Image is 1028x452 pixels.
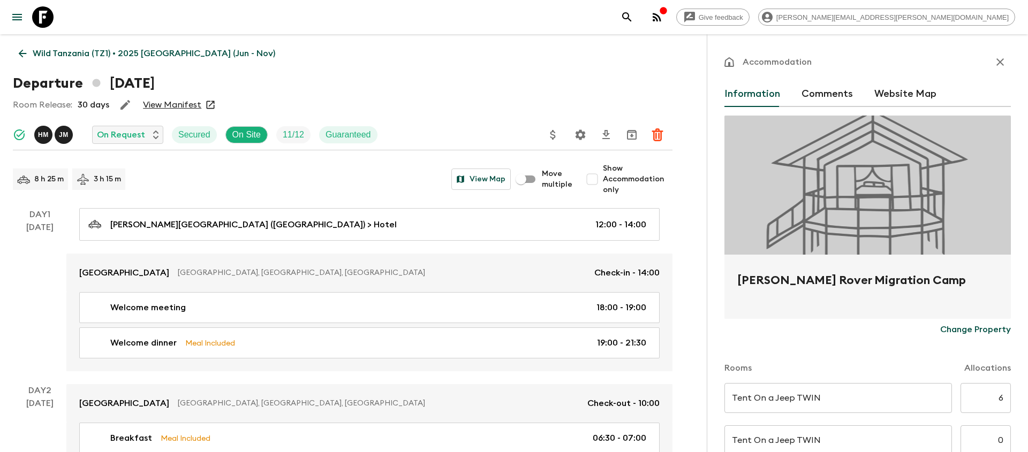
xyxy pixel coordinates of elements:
p: [GEOGRAPHIC_DATA], [GEOGRAPHIC_DATA], [GEOGRAPHIC_DATA] [178,267,586,278]
button: View Map [451,168,511,190]
span: Give feedback [693,13,749,21]
p: 19:00 - 21:30 [597,336,646,349]
h2: [PERSON_NAME] Rover Migration Camp [737,272,998,306]
div: Photo of Bush Rover Migration Camp [724,116,1011,255]
div: Secured [172,126,217,143]
button: HMJM [34,126,75,144]
a: Welcome dinnerMeal Included19:00 - 21:30 [79,327,660,358]
span: Show Accommodation only [603,163,672,195]
button: Settings [570,124,591,145]
button: Comments [802,81,853,107]
p: On Request [97,128,145,141]
p: [GEOGRAPHIC_DATA] [79,397,169,410]
p: 06:30 - 07:00 [593,432,646,445]
p: Guaranteed [326,128,371,141]
p: H M [38,131,49,139]
button: Update Price, Early Bird Discount and Costs [542,124,564,145]
div: On Site [225,126,268,143]
p: [GEOGRAPHIC_DATA], [GEOGRAPHIC_DATA], [GEOGRAPHIC_DATA] [178,398,579,409]
span: Halfani Mbasha, Joachim Mukungu [34,129,75,137]
p: Allocations [964,362,1011,374]
svg: Synced Successfully [13,128,26,141]
p: Room Release: [13,98,72,111]
button: Information [724,81,780,107]
p: 3 h 15 m [94,174,121,185]
div: Trip Fill [276,126,311,143]
a: [GEOGRAPHIC_DATA][GEOGRAPHIC_DATA], [GEOGRAPHIC_DATA], [GEOGRAPHIC_DATA]Check-out - 10:00 [66,384,672,423]
p: Meal Included [185,337,235,349]
a: View Manifest [143,99,201,110]
p: Meal Included [161,432,210,444]
p: [GEOGRAPHIC_DATA] [79,266,169,279]
button: Archive (Completed, Cancelled or Unsynced Departures only) [621,124,642,145]
button: search adventures [616,6,638,28]
h1: Departure [DATE] [13,73,155,94]
p: 12:00 - 14:00 [595,218,646,231]
p: Check-out - 10:00 [587,397,660,410]
a: Wild Tanzania (TZ1) • 2025 [GEOGRAPHIC_DATA] (Jun - Nov) [13,43,281,64]
p: Wild Tanzania (TZ1) • 2025 [GEOGRAPHIC_DATA] (Jun - Nov) [33,47,275,60]
a: [PERSON_NAME][GEOGRAPHIC_DATA] ([GEOGRAPHIC_DATA]) > Hotel12:00 - 14:00 [79,208,660,241]
span: Move multiple [542,168,573,190]
p: Day 2 [13,384,66,397]
p: 11 / 12 [283,128,304,141]
div: [DATE] [26,221,54,371]
p: Day 1 [13,208,66,221]
button: Download CSV [595,124,617,145]
p: On Site [232,128,261,141]
span: [PERSON_NAME][EMAIL_ADDRESS][PERSON_NAME][DOMAIN_NAME] [770,13,1015,21]
p: Welcome dinner [110,336,177,349]
p: 30 days [78,98,109,111]
input: eg. Tent on a jeep [724,383,952,413]
a: Welcome meeting18:00 - 19:00 [79,292,660,323]
p: Secured [178,128,210,141]
p: [PERSON_NAME][GEOGRAPHIC_DATA] ([GEOGRAPHIC_DATA]) > Hotel [110,218,397,231]
p: Change Property [940,323,1011,336]
p: Breakfast [110,432,152,445]
div: [PERSON_NAME][EMAIL_ADDRESS][PERSON_NAME][DOMAIN_NAME] [758,9,1015,26]
button: Website Map [874,81,936,107]
p: Accommodation [743,56,812,68]
button: Change Property [940,319,1011,340]
p: J M [59,131,69,139]
p: Check-in - 14:00 [594,266,660,279]
button: Delete [647,124,668,145]
a: [GEOGRAPHIC_DATA][GEOGRAPHIC_DATA], [GEOGRAPHIC_DATA], [GEOGRAPHIC_DATA]Check-in - 14:00 [66,254,672,292]
p: Rooms [724,362,752,374]
p: 8 h 25 m [34,174,64,185]
p: Welcome meeting [110,301,186,314]
p: 18:00 - 19:00 [596,301,646,314]
button: menu [6,6,28,28]
a: Give feedback [676,9,750,26]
